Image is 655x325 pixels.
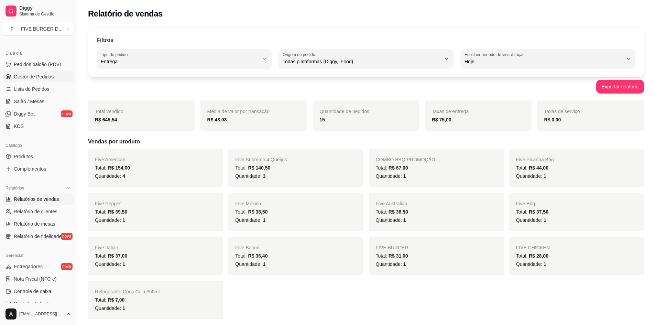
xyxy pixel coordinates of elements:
span: Complementos [14,165,46,172]
span: Five Bacon [235,245,259,250]
span: FIVE BURGER [376,245,408,250]
span: KDS [14,123,24,130]
span: Salão / Mesas [14,98,44,105]
label: Origem do pedido [283,52,317,57]
button: Origem do pedidoTodas plataformas (Diggy, iFood) [279,49,454,68]
a: Controle de fiado [3,298,74,309]
span: Quantidade: [516,173,546,179]
span: Total: [376,209,408,215]
span: Taxas de serviço [544,109,580,114]
span: Five Supremo 4 Queijos [235,157,287,162]
span: Five Bbq [516,201,535,206]
span: Refrigerante Coca Cola 350ml [95,289,160,294]
span: R$ 28,00 [529,253,548,259]
label: Tipo do pedido [101,52,130,57]
span: Total: [516,165,548,171]
span: Quantidade: [516,261,546,267]
div: Catálogo [3,140,74,151]
span: Relatório de mesas [14,220,55,227]
span: Total: [235,165,270,171]
a: Lista de Pedidos [3,84,74,95]
a: Gestor de Pedidos [3,71,74,82]
button: Escolher período de visualizaçãoHoje [460,49,635,68]
span: Quantidade: [235,217,265,223]
span: Lista de Pedidos [14,86,50,93]
span: R$ 38,50 [389,209,408,215]
span: R$ 31,00 [389,253,408,259]
span: 1 [122,217,125,223]
div: FIVE BURGER D ... [21,25,63,32]
span: Five Italian [95,245,118,250]
span: 1 [403,261,406,267]
span: Diggy [19,5,71,11]
span: Quantidade: [516,217,546,223]
button: Exportar relatório [596,80,644,94]
span: Quantidade: [376,217,406,223]
span: R$ 67,00 [389,165,408,171]
span: R$ 7,00 [108,297,124,303]
span: Total: [235,253,268,259]
div: Dia a dia [3,48,74,59]
span: 1 [544,173,546,179]
span: 1 [403,217,406,223]
span: Total: [516,209,548,215]
span: Diggy Bot [14,110,35,117]
strong: R$ 43,03 [207,117,227,122]
span: Five American [95,157,125,162]
a: Relatório de mesas [3,218,74,229]
span: Gestor de Pedidos [14,73,54,80]
a: Produtos [3,151,74,162]
span: Produtos [14,153,33,160]
span: Quantidade: [95,173,125,179]
span: Five México [235,201,261,206]
button: [EMAIL_ADDRESS][DOMAIN_NAME] [3,306,74,322]
span: Todas plataformas (Diggy, iFood) [283,58,441,65]
span: Total: [376,253,408,259]
span: FIVE CHICKEN [516,245,550,250]
span: Total: [95,209,127,215]
span: 1 [122,261,125,267]
span: Sistema de Gestão [19,11,71,17]
a: Controle de caixa [3,286,74,297]
a: Salão / Mesas [3,96,74,107]
button: Select a team [3,22,74,36]
span: COMBO BBQ PROMOÇÃO [376,157,435,162]
span: 1 [403,173,406,179]
span: Quantidade: [95,305,125,311]
span: Five Australian [376,201,407,206]
span: Controle de caixa [14,288,51,295]
span: Total: [235,209,268,215]
span: R$ 38,50 [248,209,268,215]
span: Quantidade: [235,173,265,179]
a: Entregadoresnovo [3,261,74,272]
span: Nota Fiscal (NFC-e) [14,275,56,282]
span: 3 [263,173,265,179]
span: Relatórios de vendas [14,196,59,203]
h2: Relatório de vendas [88,8,163,19]
span: [EMAIL_ADDRESS][DOMAIN_NAME] [19,311,63,317]
span: R$ 36,40 [248,253,268,259]
span: Five Picanha Bbq [516,157,554,162]
a: Nota Fiscal (NFC-e) [3,273,74,284]
button: Pedidos balcão (PDV) [3,59,74,70]
span: Total: [376,165,408,171]
span: Quantidade: [95,261,125,267]
span: Total: [95,253,127,259]
a: DiggySistema de Gestão [3,3,74,19]
span: Quantidade: [376,261,406,267]
span: R$ 37,00 [108,253,127,259]
span: R$ 140,50 [248,165,271,171]
button: Tipo do pedidoEntrega [97,49,272,68]
a: Relatórios de vendas [3,194,74,205]
span: F [9,25,15,32]
span: Taxas de entrega [432,109,469,114]
h5: Vendas por produto [88,138,644,146]
span: 1 [544,261,546,267]
span: R$ 39,50 [108,209,127,215]
label: Escolher período de visualização [465,52,527,57]
span: Relatório de fidelidade [14,233,62,240]
span: Entregadores [14,263,43,270]
span: Quantidade: [376,173,406,179]
strong: 15 [319,117,325,122]
span: Quantidade: [235,261,265,267]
